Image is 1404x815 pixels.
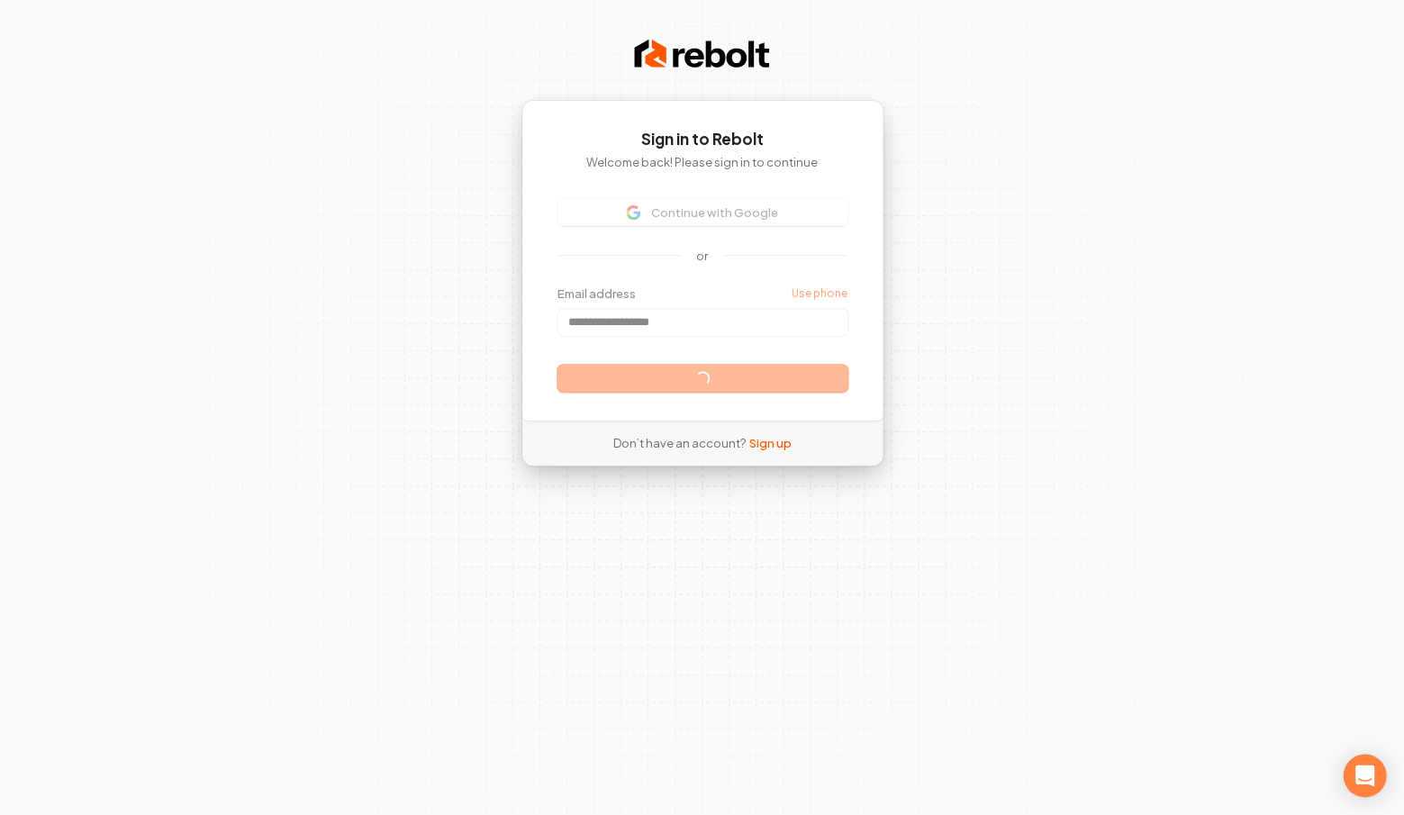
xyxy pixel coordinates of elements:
[749,435,792,451] a: Sign up
[696,248,708,264] p: or
[613,435,746,451] span: Don’t have an account?
[634,36,769,72] img: Rebolt Logo
[557,129,847,150] h1: Sign in to Rebolt
[1343,754,1386,797] div: Open Intercom Messenger
[557,154,847,170] p: Welcome back! Please sign in to continue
